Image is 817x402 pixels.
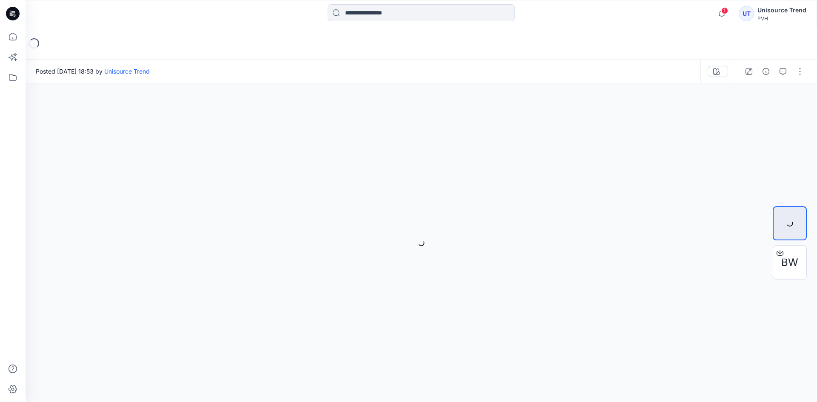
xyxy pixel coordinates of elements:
span: 1 [721,7,728,14]
div: Unisource Trend [757,5,806,15]
div: PVH [757,15,806,22]
span: Posted [DATE] 18:53 by [36,67,150,76]
div: UT [739,6,754,21]
a: Unisource Trend [104,68,150,75]
span: BW [781,255,798,270]
button: Details [759,65,773,78]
